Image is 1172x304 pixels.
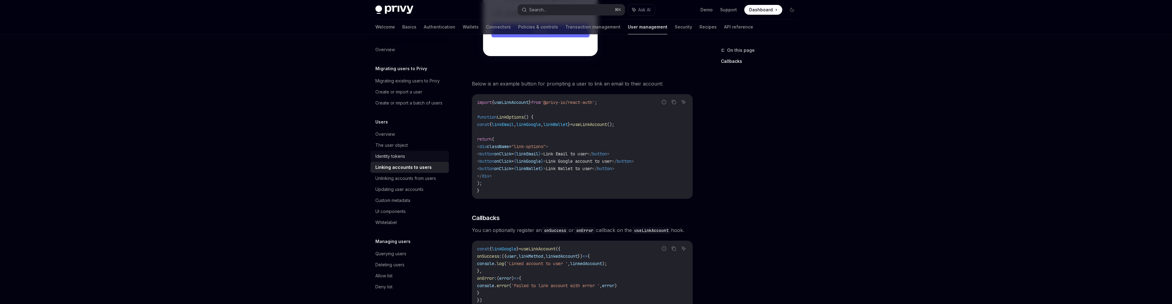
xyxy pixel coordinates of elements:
[574,227,596,234] code: onError
[492,136,494,142] span: (
[494,275,497,281] span: :
[375,20,395,34] a: Welcome
[542,227,569,234] code: onSuccess
[514,275,519,281] span: =>
[375,283,393,291] div: Deny list
[514,158,516,164] span: {
[511,158,514,164] span: =
[492,100,494,105] span: {
[680,245,688,253] button: Ask AI
[670,245,678,253] button: Copy the contents from the code block
[546,166,592,171] span: Link Wallet to user
[518,20,558,34] a: Policies & controls
[787,5,797,15] button: Toggle dark mode
[370,44,449,55] a: Overview
[615,7,621,12] span: ⌘ K
[489,122,492,127] span: {
[477,275,494,281] span: onError
[487,144,509,149] span: className
[370,97,449,108] a: Create or import a batch of users
[597,166,612,171] span: button
[370,259,449,270] a: Deleting users
[556,246,560,252] span: ({
[568,122,570,127] span: }
[477,188,480,193] span: }
[486,20,511,34] a: Connectors
[477,180,482,186] span: );
[477,261,494,266] span: console
[477,122,489,127] span: const
[543,253,546,259] span: ,
[592,151,607,157] span: button
[480,144,487,149] span: div
[463,20,479,34] a: Wallets
[660,245,668,253] button: Report incorrect code
[744,5,782,15] a: Dashboard
[628,4,655,15] button: Ask AI
[632,158,634,164] span: >
[375,46,395,53] div: Overview
[607,122,614,127] span: ();
[499,275,511,281] span: error
[516,253,519,259] span: ,
[602,261,607,266] span: );
[375,197,410,204] div: Custom metadata
[402,20,416,34] a: Basics
[516,246,519,252] span: }
[573,122,607,127] span: useLinkAccount
[531,100,541,105] span: from
[497,275,499,281] span: (
[543,158,546,164] span: >
[519,253,543,259] span: linkMethod
[494,158,511,164] span: onClick
[370,140,449,151] a: The user object
[375,77,440,85] div: Migrating existing users to Privy
[516,158,541,164] span: linkGoogle
[477,144,480,149] span: <
[546,253,578,259] span: linkedAccount
[720,7,737,13] a: Support
[518,4,625,15] button: Search...⌘K
[592,166,597,171] span: </
[370,281,449,292] a: Deny list
[370,162,449,173] a: Linking accounts to users
[612,166,614,171] span: >
[375,6,413,14] img: dark logo
[504,261,506,266] span: (
[477,246,489,252] span: const
[494,151,511,157] span: onClick
[632,227,671,234] code: useLinkAccount
[375,219,397,226] div: Whitelabel
[511,166,514,171] span: =
[375,131,395,138] div: Overview
[494,100,529,105] span: useLinkAccount
[477,290,480,296] span: }
[489,246,492,252] span: {
[519,246,521,252] span: =
[375,65,427,72] h5: Migrating users to Privy
[477,166,480,171] span: <
[600,283,602,288] span: ,
[582,253,587,259] span: =>
[477,298,482,303] span: })
[529,100,531,105] span: }
[477,283,494,288] span: console
[541,151,543,157] span: >
[511,151,514,157] span: =
[482,173,489,179] span: div
[516,151,538,157] span: linkEmail
[375,250,406,257] div: Querying users
[607,151,609,157] span: >
[375,186,423,193] div: Updating user accounts
[375,118,388,126] h5: Users
[502,253,506,259] span: ({
[370,206,449,217] a: UI components
[570,122,573,127] span: =
[614,283,617,288] span: )
[370,151,449,162] a: Identity tokens
[375,175,436,182] div: Unlinking accounts from users
[375,99,442,107] div: Create or import a batch of users
[543,166,546,171] span: >
[424,20,455,34] a: Authentication
[477,114,497,120] span: function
